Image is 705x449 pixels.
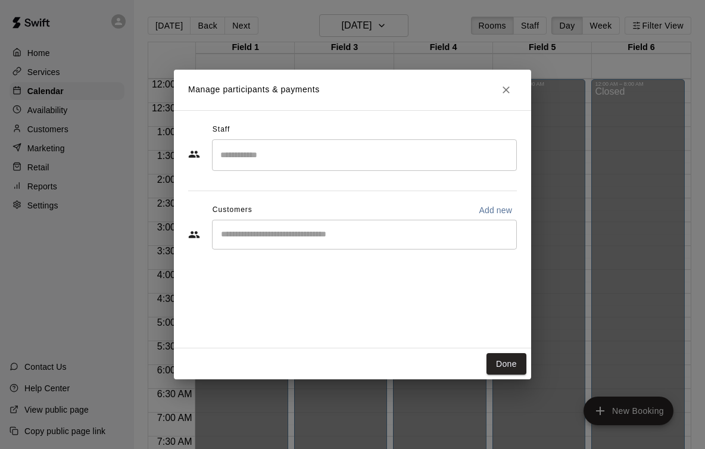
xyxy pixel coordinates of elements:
[213,201,252,220] span: Customers
[188,148,200,160] svg: Staff
[212,220,517,250] div: Start typing to search customers...
[188,229,200,241] svg: Customers
[213,120,230,139] span: Staff
[188,83,320,96] p: Manage participants & payments
[486,353,526,375] button: Done
[479,204,512,216] p: Add new
[474,201,517,220] button: Add new
[212,139,517,171] div: Search staff
[495,79,517,101] button: Close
